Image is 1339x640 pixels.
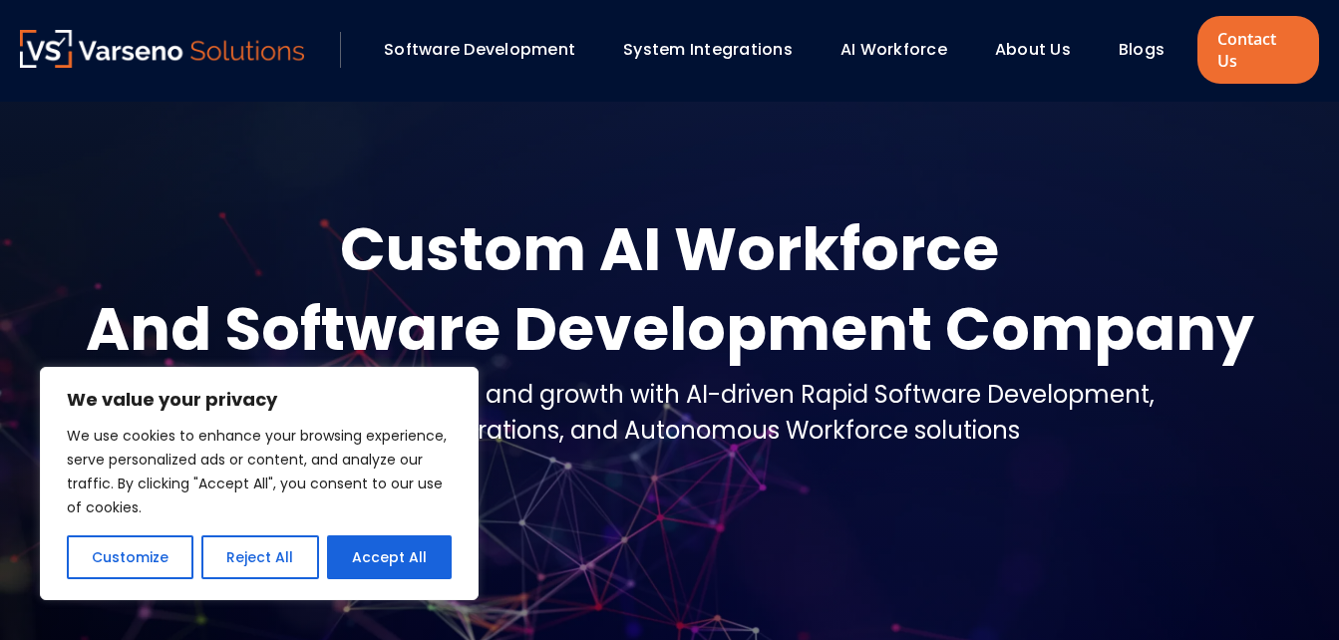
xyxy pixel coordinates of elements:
div: AI Workforce [831,33,975,67]
a: Software Development [384,38,575,61]
div: Operational optimization and growth with AI-driven Rapid Software Development, [184,377,1155,413]
p: We use cookies to enhance your browsing experience, serve personalized ads or content, and analyz... [67,424,452,519]
img: Varseno Solutions – Product Engineering & IT Services [20,30,304,68]
div: About Us [985,33,1099,67]
a: Contact Us [1197,16,1319,84]
div: Software Development [374,33,603,67]
div: System Integrations [613,33,821,67]
div: Custom AI Workforce [86,209,1254,289]
a: Blogs [1119,38,1165,61]
div: Blogs [1109,33,1192,67]
a: Varseno Solutions – Product Engineering & IT Services [20,30,304,70]
button: Customize [67,535,193,579]
button: Reject All [201,535,318,579]
div: And Software Development Company [86,289,1254,369]
a: About Us [995,38,1071,61]
p: We value your privacy [67,388,452,412]
a: AI Workforce [840,38,947,61]
div: System Integrations, and Autonomous Workforce solutions [184,413,1155,449]
button: Accept All [327,535,452,579]
a: System Integrations [623,38,793,61]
